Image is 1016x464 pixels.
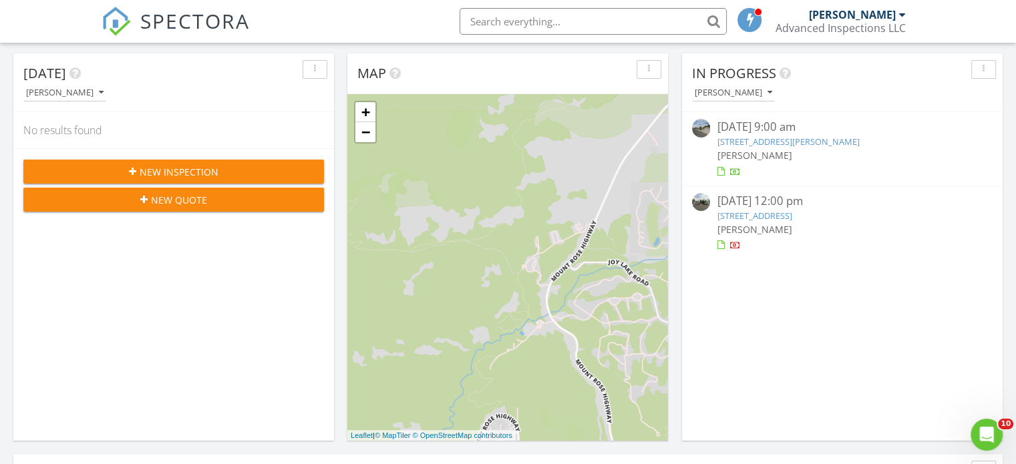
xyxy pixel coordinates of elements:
[460,8,727,35] input: Search everything...
[998,419,1013,429] span: 10
[151,193,207,207] span: New Quote
[692,64,776,82] span: In Progress
[140,165,218,179] span: New Inspection
[347,430,516,441] div: |
[717,210,792,222] a: [STREET_ADDRESS]
[102,7,131,36] img: The Best Home Inspection Software - Spectora
[717,193,967,210] div: [DATE] 12:00 pm
[355,102,375,122] a: Zoom in
[695,88,772,97] div: [PERSON_NAME]
[351,431,373,439] a: Leaflet
[809,8,896,21] div: [PERSON_NAME]
[102,18,250,46] a: SPECTORA
[717,223,792,236] span: [PERSON_NAME]
[23,64,66,82] span: [DATE]
[692,84,775,102] button: [PERSON_NAME]
[23,188,324,212] button: New Quote
[717,149,792,162] span: [PERSON_NAME]
[717,119,967,136] div: [DATE] 9:00 am
[355,122,375,142] a: Zoom out
[26,88,104,97] div: [PERSON_NAME]
[971,419,1003,451] iframe: Intercom live chat
[413,431,512,439] a: © OpenStreetMap contributors
[717,136,859,148] a: [STREET_ADDRESS][PERSON_NAME]
[13,112,334,148] div: No results found
[776,21,906,35] div: Advanced Inspections LLC
[357,64,386,82] span: Map
[375,431,411,439] a: © MapTiler
[692,119,993,178] a: [DATE] 9:00 am [STREET_ADDRESS][PERSON_NAME] [PERSON_NAME]
[692,193,710,211] img: streetview
[23,160,324,184] button: New Inspection
[692,119,710,137] img: streetview
[23,84,106,102] button: [PERSON_NAME]
[692,193,993,252] a: [DATE] 12:00 pm [STREET_ADDRESS] [PERSON_NAME]
[140,7,250,35] span: SPECTORA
